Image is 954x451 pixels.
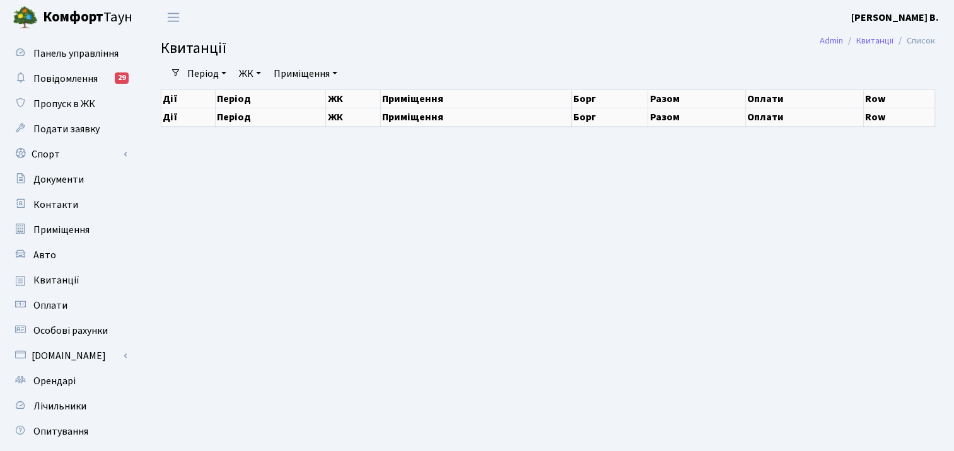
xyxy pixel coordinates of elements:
[6,394,132,419] a: Лічильники
[43,7,103,27] b: Комфорт
[6,419,132,444] a: Опитування
[820,34,843,47] a: Admin
[6,41,132,66] a: Панель управління
[380,89,571,108] th: Приміщення
[745,89,863,108] th: Оплати
[6,142,132,167] a: Спорт
[33,223,90,237] span: Приміщення
[6,343,132,368] a: [DOMAIN_NAME]
[856,34,893,47] a: Квитанції
[33,122,100,136] span: Подати заявку
[216,108,326,126] th: Період
[745,108,863,126] th: Оплати
[158,7,189,28] button: Переключити навігацію
[33,425,88,438] span: Опитування
[33,97,95,111] span: Пропуск в ЖК
[33,198,78,212] span: Контакти
[33,324,108,338] span: Особові рахунки
[864,108,935,126] th: Row
[6,167,132,192] a: Документи
[6,217,132,243] a: Приміщення
[43,7,132,28] span: Таун
[326,89,380,108] th: ЖК
[33,374,76,388] span: Орендарі
[33,72,98,86] span: Повідомлення
[380,108,571,126] th: Приміщення
[33,299,67,312] span: Оплати
[6,268,132,293] a: Квитанції
[6,66,132,91] a: Повідомлення29
[851,10,939,25] a: [PERSON_NAME] В.
[801,28,954,54] nav: breadcrumb
[326,108,380,126] th: ЖК
[269,63,342,84] a: Приміщення
[648,108,745,126] th: Разом
[161,89,216,108] th: Дії
[234,63,266,84] a: ЖК
[182,63,231,84] a: Період
[571,108,648,126] th: Борг
[33,273,79,287] span: Квитанції
[33,399,86,413] span: Лічильники
[864,89,935,108] th: Row
[216,89,326,108] th: Період
[6,368,132,394] a: Орендарі
[33,248,56,262] span: Авто
[33,173,84,186] span: Документи
[161,37,226,59] span: Квитанції
[161,108,216,126] th: Дії
[851,11,939,25] b: [PERSON_NAME] В.
[6,318,132,343] a: Особові рахунки
[571,89,648,108] th: Борг
[6,91,132,117] a: Пропуск в ЖК
[33,47,119,60] span: Панель управління
[6,293,132,318] a: Оплати
[893,34,935,48] li: Список
[115,72,129,84] div: 29
[6,243,132,268] a: Авто
[6,192,132,217] a: Контакти
[648,89,745,108] th: Разом
[6,117,132,142] a: Подати заявку
[13,5,38,30] img: logo.png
